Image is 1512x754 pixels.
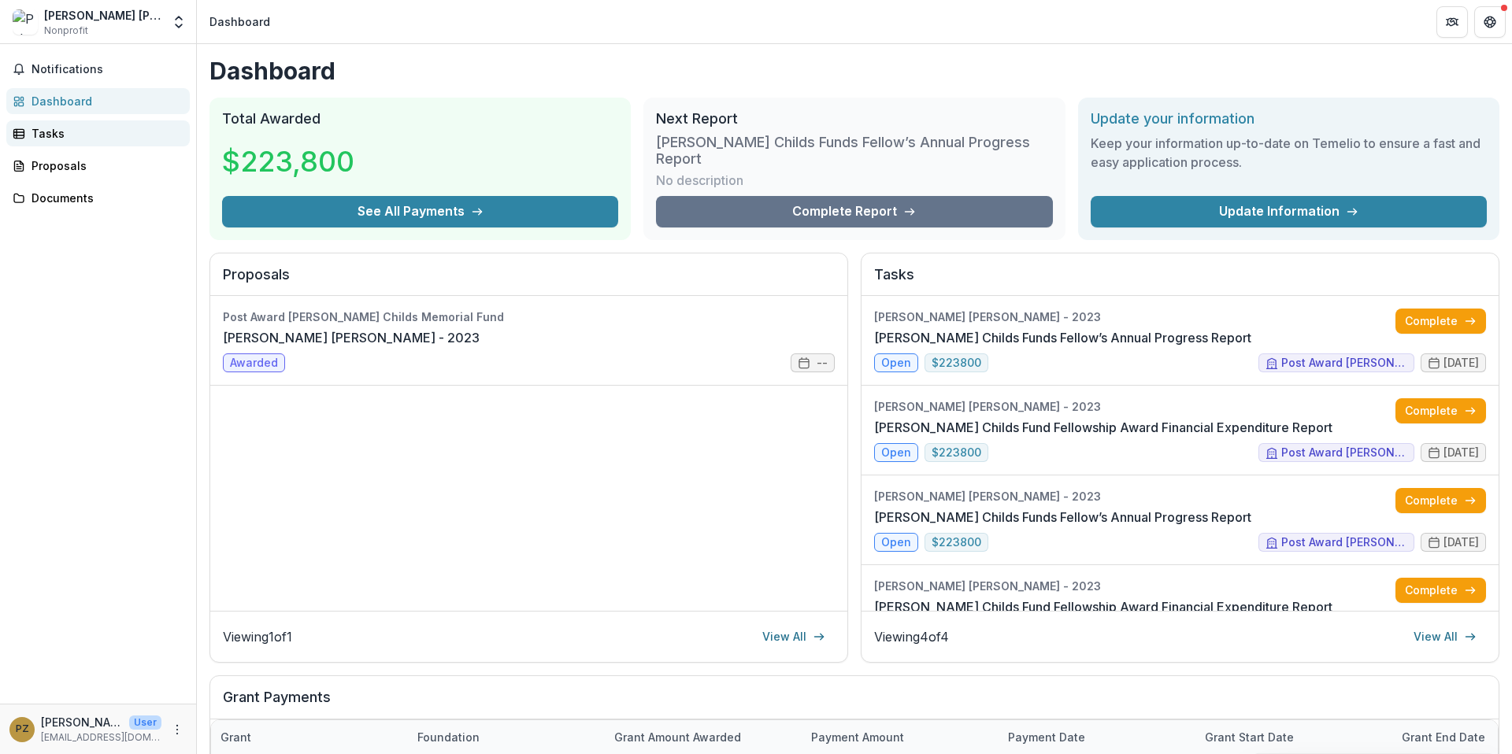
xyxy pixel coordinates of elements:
[874,508,1251,527] a: [PERSON_NAME] Childs Funds Fellow’s Annual Progress Report
[1195,720,1392,754] div: Grant start date
[605,720,802,754] div: Grant amount awarded
[874,418,1332,437] a: [PERSON_NAME] Childs Fund Fellowship Award Financial Expenditure Report
[211,729,261,745] div: Grant
[211,720,408,754] div: Grant
[41,730,161,745] p: [EMAIL_ADDRESS][DOMAIN_NAME]
[874,597,1332,616] a: [PERSON_NAME] Childs Fund Fellowship Award Financial Expenditure Report
[656,134,1052,168] h3: [PERSON_NAME] Childs Funds Fellow’s Annual Progress Report
[656,110,1052,128] h2: Next Report
[31,157,177,174] div: Proposals
[222,196,618,227] button: See All Payments
[31,190,177,206] div: Documents
[6,185,190,211] a: Documents
[31,125,177,142] div: Tasks
[13,9,38,35] img: Petra Vande Zande
[6,153,190,179] a: Proposals
[223,627,292,646] p: Viewing 1 of 1
[168,720,187,739] button: More
[44,7,161,24] div: [PERSON_NAME] [PERSON_NAME]
[223,266,835,296] h2: Proposals
[1474,6,1506,38] button: Get Help
[656,196,1052,227] a: Complete Report
[1395,488,1486,513] a: Complete
[1395,398,1486,423] a: Complete
[1404,624,1486,649] a: View All
[209,57,1499,85] h1: Dashboard
[1436,6,1468,38] button: Partners
[1091,196,1487,227] a: Update Information
[408,729,489,745] div: Foundation
[408,720,605,754] div: Foundation
[223,689,1486,719] h2: Grant Payments
[874,627,949,646] p: Viewing 4 of 4
[999,729,1095,745] div: Payment date
[802,729,913,745] div: Payment Amount
[222,140,354,183] h3: $223,800
[999,720,1195,754] div: Payment date
[6,120,190,146] a: Tasks
[874,266,1486,296] h2: Tasks
[203,10,276,33] nav: breadcrumb
[6,57,190,82] button: Notifications
[223,328,480,347] a: [PERSON_NAME] [PERSON_NAME] - 2023
[16,724,29,734] div: Petra Vande Zande
[802,720,999,754] div: Payment Amount
[168,6,190,38] button: Open entity switcher
[31,63,183,76] span: Notifications
[1091,134,1487,172] h3: Keep your information up-to-date on Temelio to ensure a fast and easy application process.
[1395,309,1486,334] a: Complete
[31,93,177,109] div: Dashboard
[605,729,750,745] div: Grant amount awarded
[1195,729,1303,745] div: Grant start date
[44,24,88,38] span: Nonprofit
[1395,578,1486,603] a: Complete
[1091,110,1487,128] h2: Update your information
[753,624,835,649] a: View All
[6,88,190,114] a: Dashboard
[656,171,743,190] p: No description
[41,714,123,730] p: [PERSON_NAME] [PERSON_NAME]
[209,13,270,30] div: Dashboard
[874,328,1251,347] a: [PERSON_NAME] Childs Funds Fellow’s Annual Progress Report
[222,110,618,128] h2: Total Awarded
[129,715,161,730] p: User
[1392,729,1495,745] div: Grant end date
